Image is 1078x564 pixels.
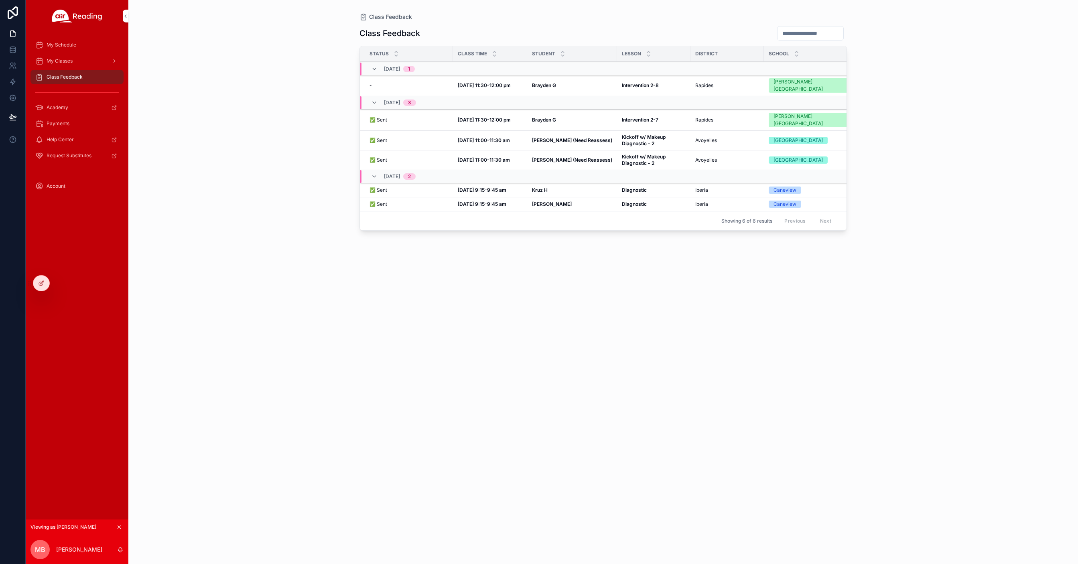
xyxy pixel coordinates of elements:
[769,113,857,127] a: [PERSON_NAME][GEOGRAPHIC_DATA]
[47,152,91,159] span: Request Substitutes
[622,134,667,146] strong: Kickoff w/ Makeup Diagnostic - 2
[408,173,411,180] div: 2
[384,99,400,106] span: [DATE]
[622,82,686,89] a: Intervention 2-8
[458,157,522,163] a: [DATE] 11:00-11:30 am
[369,187,448,193] a: ✅ Sent
[532,117,556,123] strong: Brayden G
[369,82,372,89] span: -
[532,157,612,163] a: [PERSON_NAME] (Need Reassess)
[30,116,124,131] a: Payments
[47,183,65,189] span: Account
[622,117,658,123] strong: Intervention 2-7
[695,117,713,123] span: Rapides
[369,117,448,123] a: ✅ Sent
[769,201,857,208] a: Caneview
[695,187,708,193] span: Iberia
[532,82,612,89] a: Brayden G
[773,78,853,93] div: [PERSON_NAME][GEOGRAPHIC_DATA]
[30,179,124,193] a: Account
[532,187,612,193] a: Kruz H
[47,120,69,127] span: Payments
[26,32,128,204] div: scrollable content
[695,201,759,207] a: Iberia
[369,201,387,207] span: ✅ Sent
[695,51,718,57] span: District
[532,137,612,144] a: [PERSON_NAME] (Need Reassess)
[695,137,759,144] a: Avoyelles
[30,148,124,163] a: Request Substitutes
[408,99,411,106] div: 3
[532,117,612,123] a: Brayden G
[458,137,510,143] strong: [DATE] 11:00-11:30 am
[47,74,83,80] span: Class Feedback
[30,70,124,84] a: Class Feedback
[695,82,759,89] a: Rapides
[622,154,667,166] strong: Kickoff w/ Makeup Diagnostic - 2
[369,157,448,163] a: ✅ Sent
[369,117,387,123] span: ✅ Sent
[458,137,522,144] a: [DATE] 11:00-11:30 am
[622,201,647,207] strong: Diagnostic
[30,54,124,68] a: My Classes
[769,78,857,93] a: [PERSON_NAME][GEOGRAPHIC_DATA]
[47,104,68,111] span: Academy
[458,117,511,123] strong: [DATE] 11:30-12:00 pm
[369,187,387,193] span: ✅ Sent
[695,82,713,89] span: Rapides
[359,28,420,39] h1: Class Feedback
[532,82,556,88] strong: Brayden G
[622,51,641,57] span: Lesson
[369,51,389,57] span: Status
[532,201,612,207] a: [PERSON_NAME]
[56,546,102,554] p: [PERSON_NAME]
[721,218,772,224] span: Showing 6 of 6 results
[695,157,717,163] span: Avoyelles
[695,157,759,163] a: Avoyelles
[458,82,522,89] a: [DATE] 11:30-12:00 pm
[458,201,506,207] strong: [DATE] 9:15-9:45 am
[369,137,448,144] a: ✅ Sent
[408,66,410,72] div: 1
[622,201,686,207] a: Diagnostic
[30,100,124,115] a: Academy
[458,157,510,163] strong: [DATE] 11:00-11:30 am
[30,132,124,147] a: Help Center
[773,187,796,194] div: Caneview
[773,113,853,127] div: [PERSON_NAME][GEOGRAPHIC_DATA]
[532,137,612,143] strong: [PERSON_NAME] (Need Reassess)
[622,154,686,166] a: Kickoff w/ Makeup Diagnostic - 2
[30,524,96,530] span: Viewing as [PERSON_NAME]
[769,137,857,144] a: [GEOGRAPHIC_DATA]
[695,137,717,144] span: Avoyelles
[35,545,45,554] span: MB
[458,201,522,207] a: [DATE] 9:15-9:45 am
[458,51,487,57] span: Class Time
[458,187,522,193] a: [DATE] 9:15-9:45 am
[695,201,708,207] span: Iberia
[532,201,572,207] strong: [PERSON_NAME]
[30,38,124,52] a: My Schedule
[369,157,387,163] span: ✅ Sent
[622,82,659,88] strong: Intervention 2-8
[773,137,823,144] div: [GEOGRAPHIC_DATA]
[369,137,387,144] span: ✅ Sent
[622,117,686,123] a: Intervention 2-7
[369,13,412,21] span: Class Feedback
[369,82,448,89] a: -
[359,13,412,21] a: Class Feedback
[47,136,74,143] span: Help Center
[769,51,789,57] span: School
[622,187,686,193] a: Diagnostic
[458,117,522,123] a: [DATE] 11:30-12:00 pm
[369,201,448,207] a: ✅ Sent
[622,134,686,147] a: Kickoff w/ Makeup Diagnostic - 2
[769,187,857,194] a: Caneview
[532,51,555,57] span: Student
[622,187,647,193] strong: Diagnostic
[695,187,759,193] a: Iberia
[47,42,76,48] span: My Schedule
[773,156,823,164] div: [GEOGRAPHIC_DATA]
[773,201,796,208] div: Caneview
